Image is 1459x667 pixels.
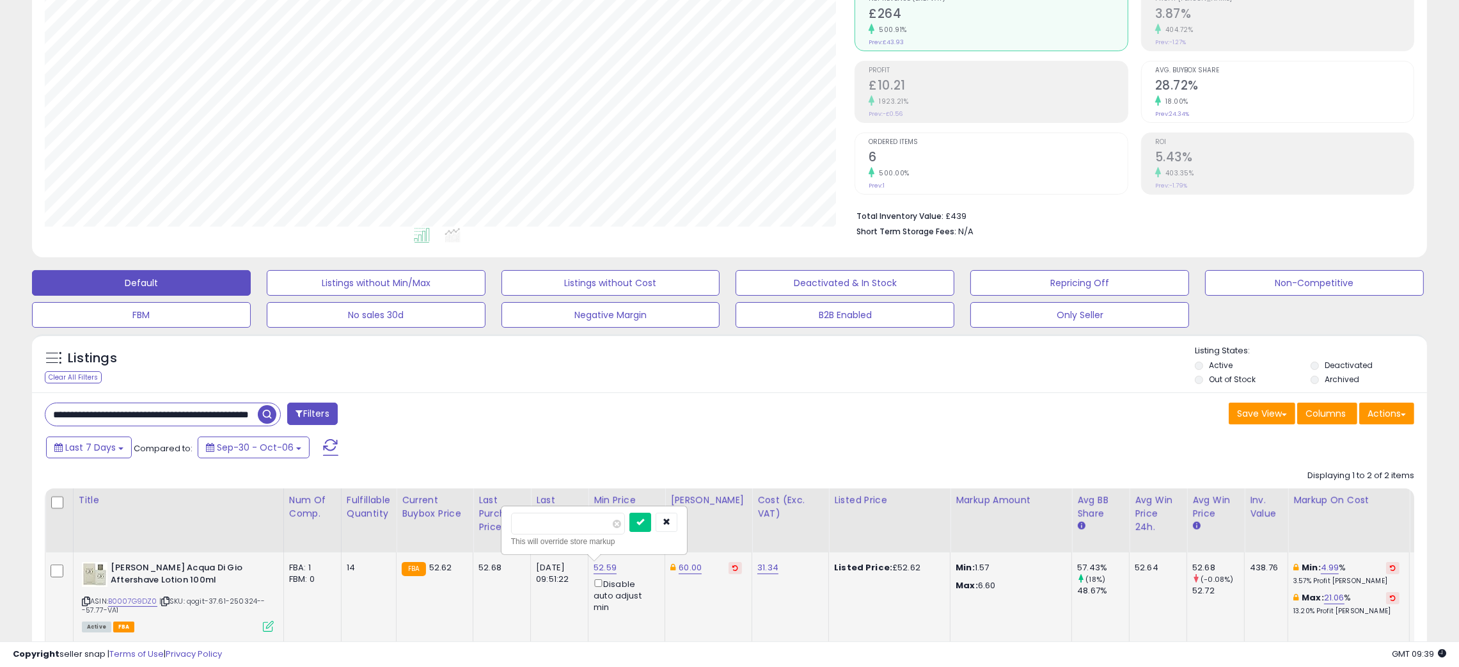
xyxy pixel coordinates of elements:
span: Profit [869,67,1127,74]
span: Avg. Buybox Share [1155,67,1414,74]
div: Disable auto adjust min [594,577,655,613]
small: Prev: -1.79% [1155,182,1187,189]
label: Out of Stock [1209,374,1256,385]
button: Last 7 Days [46,437,132,458]
small: (-0.08%) [1201,574,1233,584]
small: 18.00% [1161,97,1188,106]
button: Only Seller [970,302,1189,328]
button: Filters [287,403,337,425]
div: [DATE] 09:51:22 [536,562,578,585]
p: 3.57% Profit [PERSON_NAME] [1293,577,1400,586]
span: ROI [1155,139,1414,146]
b: Total Inventory Value: [856,211,943,221]
a: 21.06 [1324,591,1345,604]
th: The percentage added to the cost of goods (COGS) that forms the calculator for Min & Max prices. [1288,488,1410,552]
small: Avg BB Share. [1077,520,1085,532]
a: Privacy Policy [166,648,222,660]
span: 2025-10-14 09:39 GMT [1392,648,1446,660]
span: 52.62 [429,561,452,574]
small: Avg Win Price. [1192,520,1200,532]
h2: 6 [869,150,1127,167]
b: Min: [1302,561,1321,574]
button: Deactivated & In Stock [736,270,954,296]
small: 1923.21% [874,97,908,106]
button: Sep-30 - Oct-06 [198,437,310,458]
div: Avg BB Share [1077,494,1124,520]
h2: 28.72% [1155,78,1414,95]
div: 48.67% [1077,585,1129,597]
button: Default [32,270,251,296]
button: FBM [32,302,251,328]
div: Cost (Exc. VAT) [757,494,823,520]
div: % [1293,562,1400,586]
small: 403.35% [1161,168,1194,178]
small: Prev: -1.27% [1155,38,1186,46]
p: 1.57 [956,562,1062,574]
li: £439 [856,207,1405,223]
span: Sep-30 - Oct-06 [217,441,294,454]
p: 6.60 [956,580,1062,591]
span: Columns [1305,407,1346,420]
button: Columns [1297,403,1357,424]
a: B0007G9DZ0 [108,596,157,607]
button: Listings without Min/Max [267,270,485,296]
div: ASIN: [82,562,274,631]
button: Actions [1359,403,1414,424]
b: [PERSON_NAME] Acqua Di Gio Aftershave Lotion 100ml [111,562,266,589]
div: 438.76 [1250,562,1278,574]
small: Prev: 24.34% [1155,110,1189,118]
span: | SKU: qogit-37.61-250324---57.77-VA1 [82,596,265,615]
span: Compared to: [134,442,193,454]
h2: 5.43% [1155,150,1414,167]
div: seller snap | | [13,648,222,661]
b: Listed Price: [834,561,892,574]
div: Markup on Cost [1293,494,1404,507]
div: Min Price [594,494,659,507]
div: Avg Win Price 24h. [1135,494,1181,534]
div: FBA: 1 [289,562,331,574]
small: Prev: -£0.56 [869,110,903,118]
div: Listed Price [834,494,945,507]
div: 57.43% [1077,562,1129,574]
h2: 3.87% [1155,6,1414,24]
small: 500.00% [874,168,910,178]
label: Deactivated [1325,360,1373,371]
div: Fulfillable Quantity [347,494,391,520]
div: Avg Win Price [1192,494,1239,520]
label: Active [1209,360,1233,371]
span: All listings currently available for purchase on Amazon [82,622,111,632]
div: FBM: 0 [289,574,331,585]
img: 31hdFbkXp8L._SL40_.jpg [82,562,107,587]
button: Listings without Cost [501,270,720,296]
a: 4.99 [1321,561,1339,574]
span: Ordered Items [869,139,1127,146]
button: Negative Margin [501,302,720,328]
div: Last Purchase Date (GMT) [536,494,583,547]
label: Archived [1325,374,1359,385]
h5: Listings [68,350,117,367]
small: 404.72% [1161,25,1194,35]
div: This will override store markup [511,535,677,548]
p: Listing States: [1195,345,1427,357]
span: N/A [958,225,974,237]
small: Prev: 1 [869,182,885,189]
small: 500.91% [874,25,907,35]
a: 31.34 [757,561,778,574]
div: 52.72 [1192,585,1244,597]
div: Clear All Filters [45,371,102,383]
div: Num of Comp. [289,494,336,520]
div: 52.68 [478,562,521,574]
div: Markup Amount [956,494,1066,507]
h2: £10.21 [869,78,1127,95]
div: Title [79,494,278,507]
div: % [1293,592,1400,616]
a: 52.59 [594,561,617,574]
p: 13.20% Profit [PERSON_NAME] [1293,607,1400,616]
div: £52.62 [834,562,940,574]
span: FBA [113,622,135,632]
div: Current Buybox Price [402,494,468,520]
button: Repricing Off [970,270,1189,296]
div: Last Purchase Price [478,494,525,534]
button: No sales 30d [267,302,485,328]
div: [PERSON_NAME] [670,494,746,507]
